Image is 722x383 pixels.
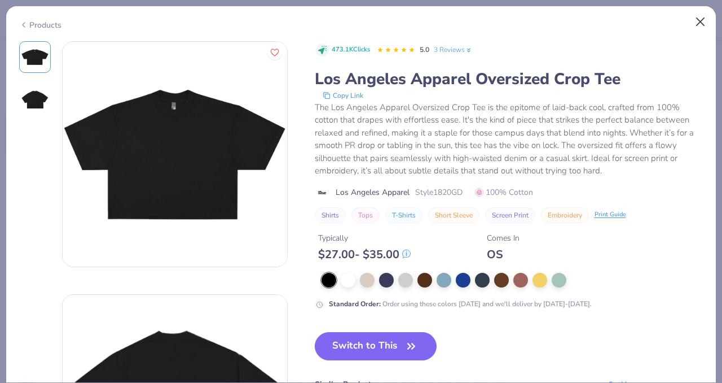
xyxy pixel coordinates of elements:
button: Close [690,11,711,33]
button: Like [267,45,282,60]
span: Style 1820GD [415,186,463,198]
button: Switch to This [315,332,437,360]
img: Back [21,86,49,114]
div: Los Angeles Apparel Oversized Crop Tee [315,68,703,90]
div: $ 27.00 - $ 35.00 [318,247,411,262]
button: Shirts [315,207,346,223]
button: Screen Print [485,207,535,223]
div: Comes In [487,232,520,244]
div: 5.0 Stars [377,41,415,59]
span: 100% Cotton [475,186,533,198]
a: 3 Reviews [434,45,473,55]
img: brand logo [315,188,330,197]
div: Typically [318,232,411,244]
span: 473.1K Clicks [332,45,370,55]
div: Products [19,19,61,31]
img: Front [63,42,287,267]
div: The Los Angeles Apparel Oversized Crop Tee is the epitome of laid-back cool, crafted from 100% co... [315,101,703,177]
img: Front [21,43,49,71]
button: Short Sleeve [428,207,479,223]
button: copy to clipboard [319,90,367,101]
div: OS [487,247,520,262]
div: Order using these colors [DATE] and we'll deliver by [DATE]-[DATE]. [329,299,592,309]
div: Print Guide [595,210,626,220]
span: 5.0 [420,45,429,54]
button: Embroidery [541,207,589,223]
span: Los Angeles Apparel [336,186,410,198]
button: T-Shirts [385,207,422,223]
button: Tops [351,207,380,223]
strong: Standard Order : [329,299,381,308]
